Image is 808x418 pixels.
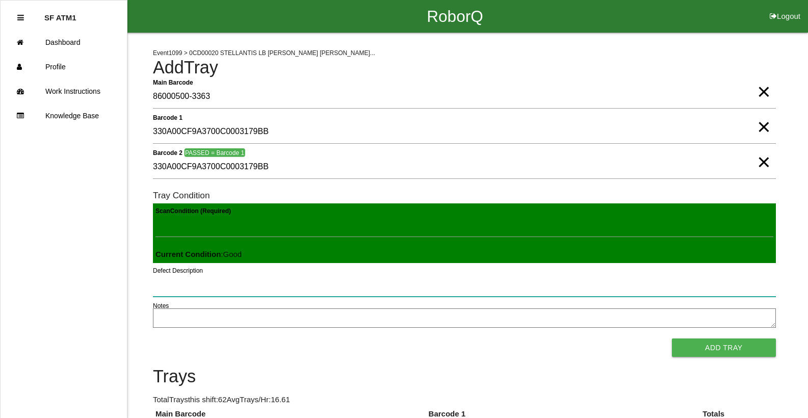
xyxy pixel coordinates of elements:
b: Barcode 2 [153,149,183,156]
h6: Tray Condition [153,191,776,200]
b: Scan Condition (Required) [155,207,231,215]
p: SF ATM1 [44,6,76,22]
div: Close [17,6,24,30]
a: Dashboard [1,30,127,55]
label: Defect Description [153,266,203,275]
button: Add Tray [672,338,776,357]
span: PASSED = Barcode 1 [184,148,245,157]
label: Notes [153,301,169,310]
b: Current Condition [155,250,221,258]
h4: Trays [153,367,776,386]
span: Clear Input [757,142,770,162]
input: Required [153,85,776,109]
span: : Good [155,250,242,258]
a: Work Instructions [1,79,127,103]
span: Clear Input [757,107,770,127]
b: Barcode 1 [153,114,183,121]
h4: Add Tray [153,58,776,77]
b: Main Barcode [153,79,193,86]
span: Event 1099 > 0CD00020 STELLANTIS LB [PERSON_NAME] [PERSON_NAME]... [153,49,375,57]
a: Profile [1,55,127,79]
p: Total Trays this shift: 62 Avg Trays /Hr: 16.61 [153,394,776,406]
span: Clear Input [757,71,770,92]
a: Knowledge Base [1,103,127,128]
